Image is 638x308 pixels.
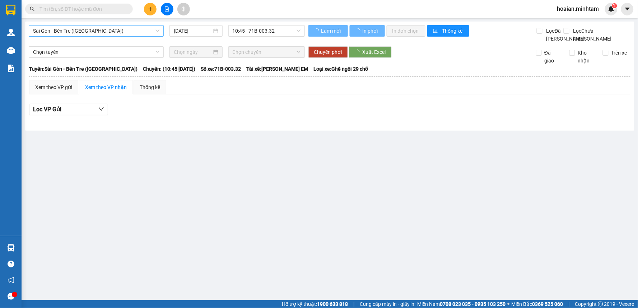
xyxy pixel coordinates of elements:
button: bar-chartThống kê [427,25,469,37]
button: plus [144,3,157,15]
span: loading [314,28,320,33]
sup: 1 [612,3,617,8]
div: Xem theo VP nhận [85,83,127,91]
span: In phơi [363,27,379,35]
span: | [569,300,570,308]
span: notification [8,277,14,284]
span: aim [181,6,186,11]
button: aim [177,3,190,15]
span: Chọn tuyến [33,47,159,57]
span: message [8,293,14,300]
button: Chuyển phơi [308,46,348,58]
input: Tìm tên, số ĐT hoặc mã đơn [39,5,124,13]
input: 15/10/2025 [174,27,211,35]
img: warehouse-icon [7,244,15,252]
img: logo-vxr [6,5,15,15]
span: Đã giao [542,49,564,65]
span: Cung cấp máy in - giấy in: [360,300,416,308]
span: Lọc Đã [PERSON_NAME] [544,27,586,43]
span: Trên xe [609,49,630,57]
strong: 0369 525 060 [532,301,563,307]
button: In đơn chọn [387,25,426,37]
button: Lọc VP Gửi [29,104,108,115]
span: Loại xe: Ghế ngồi 29 chỗ [313,65,368,73]
span: hoaian.minhtam [551,4,605,13]
span: Miền Bắc [512,300,563,308]
span: search [30,6,35,11]
input: Chọn ngày [174,48,211,56]
button: Xuất Excel [349,46,392,58]
span: loading [355,28,362,33]
img: solution-icon [7,65,15,72]
button: Làm mới [308,25,348,37]
span: | [353,300,354,308]
span: caret-down [624,6,631,12]
button: In phơi [350,25,385,37]
span: 1 [613,3,616,8]
img: icon-new-feature [608,6,615,12]
span: Thống kê [442,27,464,35]
strong: 0708 023 035 - 0935 103 250 [440,301,506,307]
span: copyright [598,302,603,307]
img: warehouse-icon [7,29,15,36]
span: question-circle [8,261,14,267]
span: Tài xế: [PERSON_NAME] EM [246,65,308,73]
button: caret-down [621,3,634,15]
div: Xem theo VP gửi [35,83,72,91]
span: Làm mới [321,27,342,35]
span: 10:45 - 71B-003.32 [233,25,301,36]
span: bar-chart [433,28,439,34]
div: Thống kê [140,83,160,91]
span: down [98,106,104,112]
span: plus [148,6,153,11]
span: ⚪️ [508,303,510,305]
span: Chọn chuyến [233,47,301,57]
b: Tuyến: Sài Gòn - Bến Tre ([GEOGRAPHIC_DATA]) [29,66,138,72]
span: Số xe: 71B-003.32 [201,65,241,73]
span: Lọc VP Gửi [33,105,61,114]
span: Hỗ trợ kỹ thuật: [282,300,348,308]
span: Miền Nam [418,300,506,308]
span: Kho nhận [575,49,597,65]
button: file-add [161,3,173,15]
span: Sài Gòn - Bến Tre (CN) [33,25,159,36]
span: file-add [164,6,169,11]
strong: 1900 633 818 [317,301,348,307]
span: Lọc Chưa [PERSON_NAME] [571,27,613,43]
img: warehouse-icon [7,47,15,54]
span: Chuyến: (10:45 [DATE]) [143,65,195,73]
